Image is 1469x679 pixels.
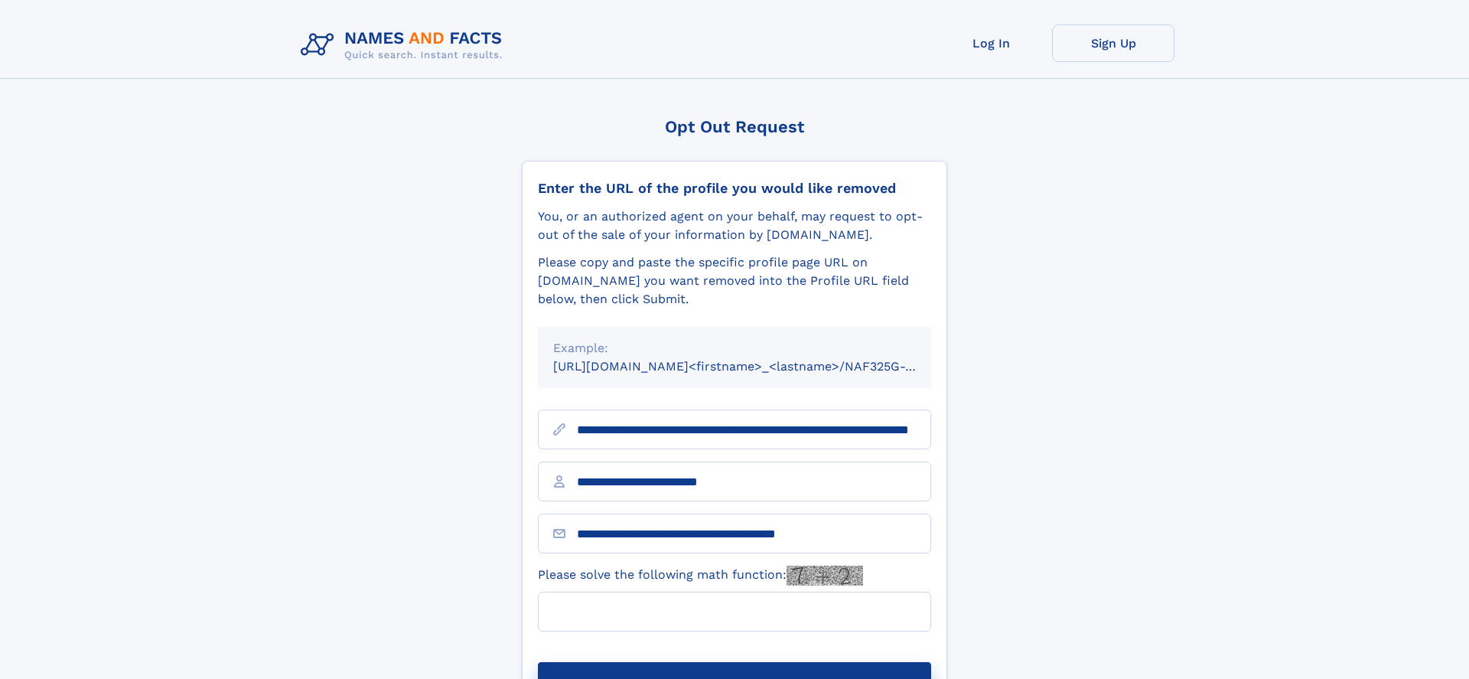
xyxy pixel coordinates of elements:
a: Sign Up [1052,24,1174,62]
small: [URL][DOMAIN_NAME]<firstname>_<lastname>/NAF325G-xxxxxxxx [553,359,960,374]
label: Please solve the following math function: [538,566,863,586]
div: Example: [553,339,916,357]
a: Log In [930,24,1052,62]
div: You, or an authorized agent on your behalf, may request to opt-out of the sale of your informatio... [538,207,931,244]
div: Please copy and paste the specific profile page URL on [DOMAIN_NAME] you want removed into the Pr... [538,253,931,308]
img: Logo Names and Facts [295,24,515,66]
div: Opt Out Request [522,117,947,136]
div: Enter the URL of the profile you would like removed [538,180,931,197]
